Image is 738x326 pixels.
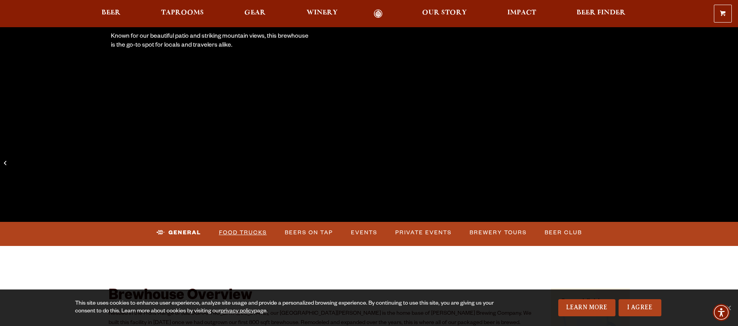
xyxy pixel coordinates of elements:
a: privacy policy [221,309,254,315]
span: Taprooms [161,10,204,16]
a: Beer Finder [571,9,631,18]
div: Accessibility Menu [713,304,730,321]
a: I Agree [619,299,661,316]
span: Our Story [422,10,467,16]
a: Food Trucks [216,224,270,242]
h2: Brewhouse Overview [109,288,532,305]
span: Impact [507,10,536,16]
a: Private Events [392,224,455,242]
a: Odell Home [364,9,393,18]
span: Winery [307,10,338,16]
a: Events [348,224,380,242]
a: Beers on Tap [282,224,336,242]
a: Learn More [558,299,615,316]
span: Beer [102,10,121,16]
a: Beer Club [542,224,585,242]
a: Brewery Tours [466,224,530,242]
a: Impact [502,9,541,18]
a: Winery [302,9,343,18]
a: Gear [239,9,271,18]
div: Known for our beautiful patio and striking mountain views, this brewhouse is the go-to spot for l... [111,33,310,51]
a: Our Story [417,9,472,18]
a: Beer [96,9,126,18]
span: Gear [244,10,266,16]
a: Taprooms [156,9,209,18]
a: General [153,224,204,242]
span: Beer Finder [577,10,626,16]
div: This site uses cookies to enhance user experience, analyze site usage and provide a personalized ... [75,300,494,316]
